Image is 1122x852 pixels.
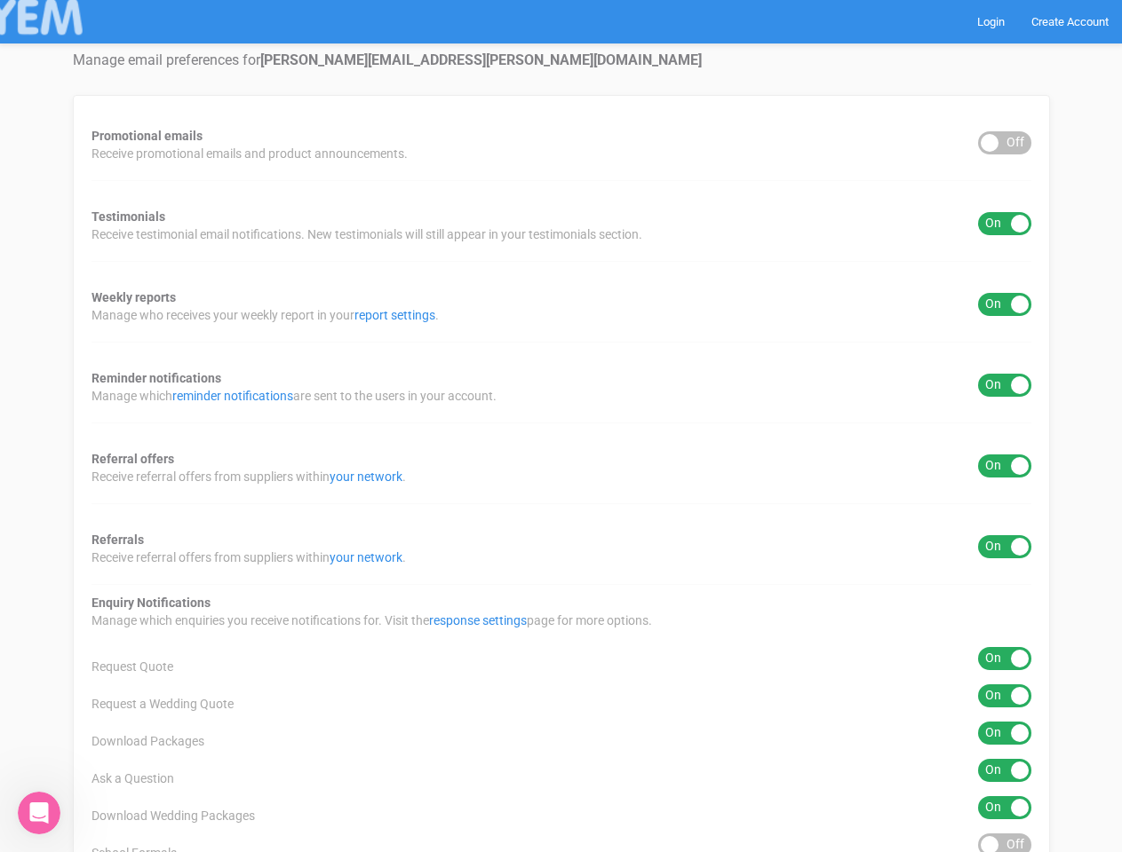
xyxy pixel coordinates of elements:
a: your network [330,469,402,484]
span: Manage which enquiries you receive notifications for. Visit the page for more options. [92,611,652,629]
a: response settings [429,613,527,627]
iframe: Intercom live chat [18,792,60,834]
span: Manage which are sent to the users in your account. [92,387,497,405]
strong: Testimonials [92,209,165,224]
span: Download Packages [92,732,204,750]
span: Receive referral offers from suppliers within . [92,548,406,566]
a: reminder notifications [172,389,293,403]
strong: Promotional emails [92,129,203,143]
h4: Manage email preferences for [73,52,1050,68]
span: Receive promotional emails and product announcements. [92,145,408,162]
span: Request Quote [92,658,173,675]
strong: Referral offers [92,452,174,466]
a: your network [330,550,402,564]
span: Manage who receives your weekly report in your . [92,306,439,324]
strong: Reminder notifications [92,371,221,385]
strong: Weekly reports [92,290,176,304]
a: report settings [354,308,435,322]
span: Download Wedding Packages [92,807,255,824]
span: Receive testimonial email notifications. New testimonials will still appear in your testimonials ... [92,225,642,243]
span: Request a Wedding Quote [92,695,234,713]
span: Receive referral offers from suppliers within . [92,468,406,485]
strong: Referrals [92,532,144,547]
span: Ask a Question [92,769,174,787]
strong: Enquiry Notifications [92,596,211,610]
strong: [PERSON_NAME][EMAIL_ADDRESS][PERSON_NAME][DOMAIN_NAME] [260,51,702,68]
